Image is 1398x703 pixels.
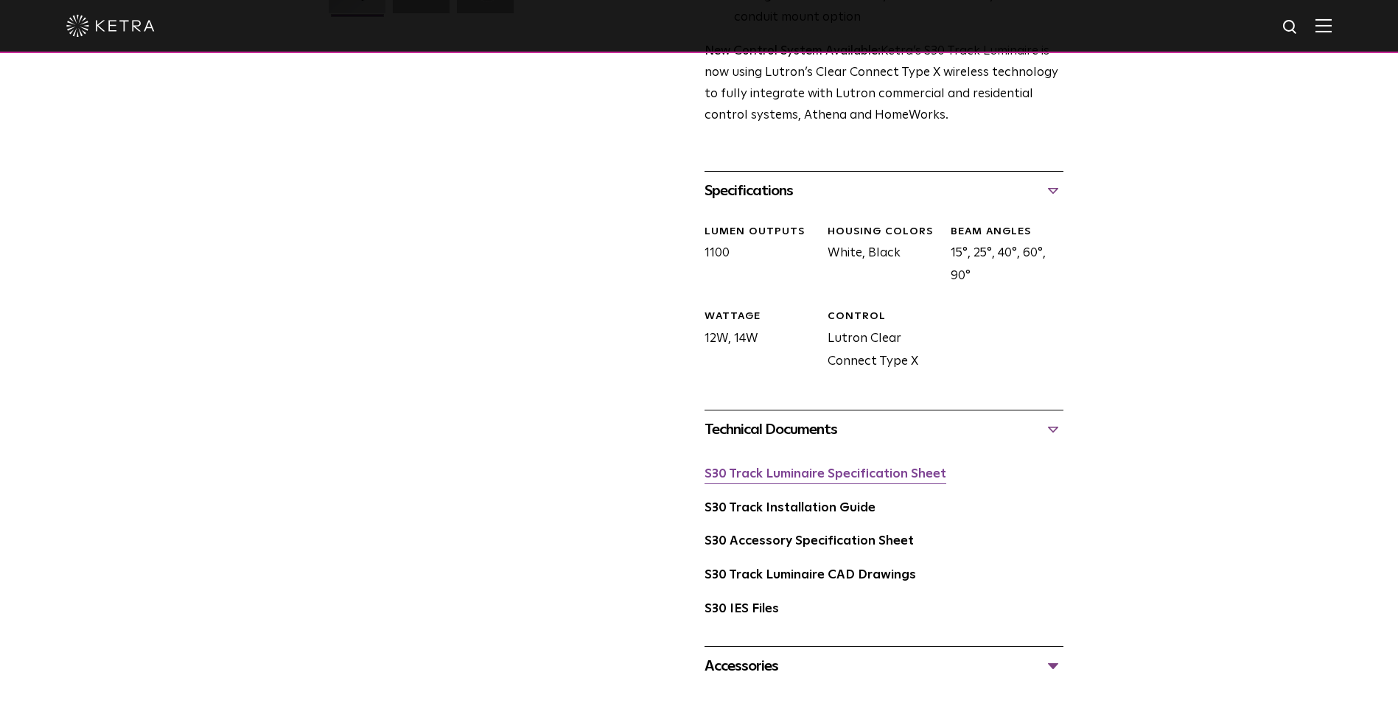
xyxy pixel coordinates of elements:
[828,225,940,239] div: HOUSING COLORS
[705,41,1063,127] p: Ketra’s S30 Track Luminaire is now using Lutron’s Clear Connect Type X wireless technology to ful...
[705,535,914,548] a: S30 Accessory Specification Sheet
[66,15,155,37] img: ketra-logo-2019-white
[1282,18,1300,37] img: search icon
[705,502,876,514] a: S30 Track Installation Guide
[705,309,817,324] div: WATTAGE
[817,309,940,373] div: Lutron Clear Connect Type X
[705,225,817,239] div: LUMEN OUTPUTS
[705,603,779,615] a: S30 IES Files
[693,225,817,288] div: 1100
[940,225,1063,288] div: 15°, 25°, 40°, 60°, 90°
[951,225,1063,239] div: BEAM ANGLES
[817,225,940,288] div: White, Black
[705,569,916,581] a: S30 Track Luminaire CAD Drawings
[705,468,946,480] a: S30 Track Luminaire Specification Sheet
[705,418,1063,441] div: Technical Documents
[1315,18,1332,32] img: Hamburger%20Nav.svg
[693,309,817,373] div: 12W, 14W
[705,654,1063,678] div: Accessories
[705,179,1063,203] div: Specifications
[828,309,940,324] div: CONTROL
